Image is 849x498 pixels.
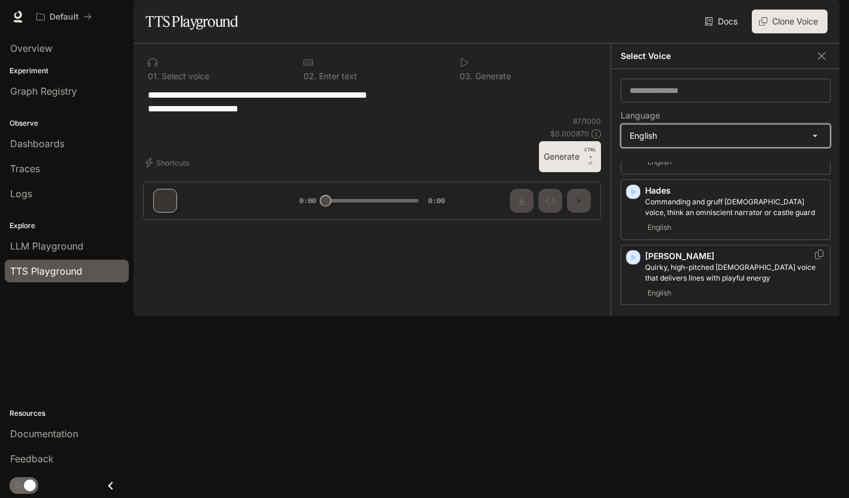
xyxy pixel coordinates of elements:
p: 87 / 1000 [573,116,601,126]
p: Enter text [317,72,357,80]
p: Quirky, high-pitched female voice that delivers lines with playful energy [645,262,825,284]
p: Default [49,12,79,22]
button: GenerateCTRL +⏎ [539,141,601,172]
p: CTRL + [584,146,596,160]
p: Hades [645,185,825,197]
button: All workspaces [31,5,97,29]
p: Commanding and gruff male voice, think an omniscient narrator or castle guard [645,197,825,218]
span: English [645,286,674,300]
p: Select voice [159,72,209,80]
a: Docs [702,10,742,33]
p: 0 1 . [148,72,159,80]
p: $ 0.000870 [550,129,589,139]
span: English [645,220,674,235]
p: 0 3 . [460,72,473,80]
h1: TTS Playground [145,10,238,33]
button: Copy Voice ID [813,250,825,259]
p: Language [621,111,660,120]
div: English [621,125,830,147]
p: Generate [473,72,511,80]
button: Clone Voice [752,10,828,33]
span: English [645,155,674,169]
p: ⏎ [584,146,596,167]
button: Shortcuts [143,153,194,172]
p: [PERSON_NAME] [645,250,825,262]
p: 0 2 . [303,72,317,80]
